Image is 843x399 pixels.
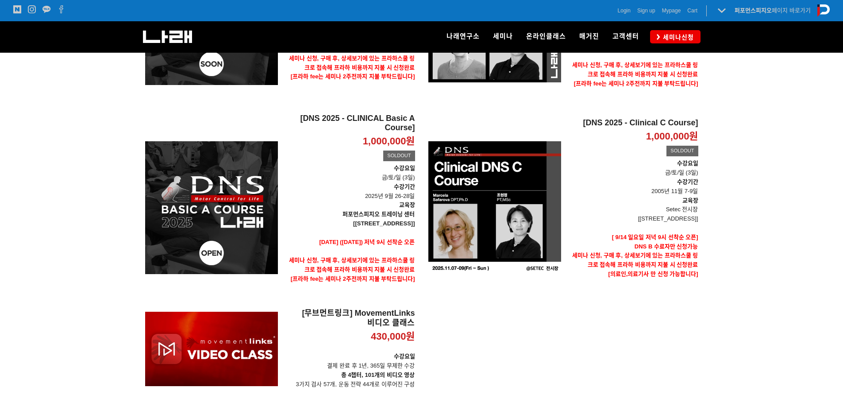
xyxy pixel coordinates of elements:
[568,178,698,196] p: 2005년 11월 7-9일
[440,21,486,52] a: 나래연구소
[572,62,698,77] strong: 세미나 신청, 구매 후, 상세보기에 있는 프라하스쿨 링크로 접속해 프라하 비용까지 지불 시 신청완료
[291,73,415,80] span: [프라하 fee는 세미나 2주전까지 지불 부탁드립니다]
[735,7,772,14] strong: 퍼포먼스피지오
[363,135,415,148] p: 1,000,000원
[343,211,415,217] strong: 퍼포먼스피지오 트레이닝 센터
[660,33,694,42] span: 세미나신청
[677,160,698,167] strong: 수강요일
[568,118,698,128] h2: [DNS 2025 - Clinical C Course]
[572,252,698,268] strong: 세미나 신청, 구매 후, 상세보기에 있는 프라하스쿨 링크로 접속해 프라하 비용까지 지불 시 신청완료
[662,6,681,15] a: Mypage
[399,201,415,208] strong: 교육장
[606,21,646,52] a: 고객센터
[526,32,566,40] span: 온라인클래스
[394,165,415,171] strong: 수강요일
[635,243,698,250] strong: DNS B 수료자만 신청가능
[285,371,415,389] p: 3가지 검사 57개, 운동 전략 44개로 이루어진 구성
[285,182,415,201] p: 2025년 9월 26-28일
[574,80,698,87] span: [프라하 fee는 세미나 2주전까지 지불 부탁드립니다]
[687,6,697,15] a: Cart
[285,309,415,389] a: [무브먼트링크] MovementLinks 비디오 클래스 430,000원 수강요일결제 완료 후 1년, 365일 무제한 수강총 4챕터, 101개의 비디오 영상3가지 검사 57개,...
[371,330,415,343] p: 430,000원
[612,234,698,240] strong: [ 9/14 일요일 저녁 9시 선착순 오픈]
[486,21,520,52] a: 세미나
[285,309,415,328] h2: [무브먼트링크] MovementLinks 비디오 클래스
[285,114,415,133] h2: [DNS 2025 - CLINICAL Basic A Course]
[579,32,599,40] span: 매거진
[383,151,415,161] div: SOLDOUT
[520,21,573,52] a: 온라인클래스
[353,220,415,227] strong: [[STREET_ADDRESS]]
[568,159,698,178] p: 금/토/일 (3일)
[637,6,655,15] a: Sign up
[285,352,415,371] p: 결제 완료 후 1년, 365일 무제한 수강
[608,271,698,277] strong: [의료인,의료기사 만 신청 가능합니다]
[618,6,631,15] a: Login
[677,178,698,185] strong: 수강기간
[735,7,811,14] a: 퍼포먼스피지오페이지 바로가기
[319,239,415,245] span: [DATE] ([DATE]) 저녁 9시 선착순 오픈
[650,30,701,43] a: 세미나신청
[289,257,415,273] strong: 세미나 신청, 구매 후, 상세보기에 있는 프라하스쿨 링크로 접속해 프라하 비용까지 지불 시 신청완료
[666,146,698,156] div: SOLDOUT
[341,372,415,378] strong: 총 4챕터, 101개의 비디오 영상
[289,55,415,71] strong: 세미나 신청, 구매 후, 상세보기에 있는 프라하스쿨 링크로 접속해 프라하 비용까지 지불 시 신청완료
[568,118,698,297] a: [DNS 2025 - Clinical C Course] 1,000,000원 SOLDOUT 수강요일금/토/일 (3일)수강기간 2005년 11월 7-9일교육장Setec 전시장[[...
[646,130,698,143] p: 1,000,000원
[612,32,639,40] span: 고객센터
[682,197,698,204] strong: 교육장
[493,32,513,40] span: 세미나
[447,32,480,40] span: 나래연구소
[573,21,606,52] a: 매거진
[568,214,698,224] p: [[STREET_ADDRESS]]
[394,183,415,190] strong: 수강기간
[285,114,415,302] a: [DNS 2025 - CLINICAL Basic A Course] 1,000,000원 SOLDOUT 수강요일금/토/일 (3일)수강기간 2025년 9월 26-28일교육장퍼포먼스...
[291,275,415,282] span: [프라하 fee는 세미나 2주전까지 지불 부탁드립니다]
[568,205,698,214] p: Setec 전시장
[285,164,415,182] p: 금/토/일 (3일)
[394,353,415,360] strong: 수강요일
